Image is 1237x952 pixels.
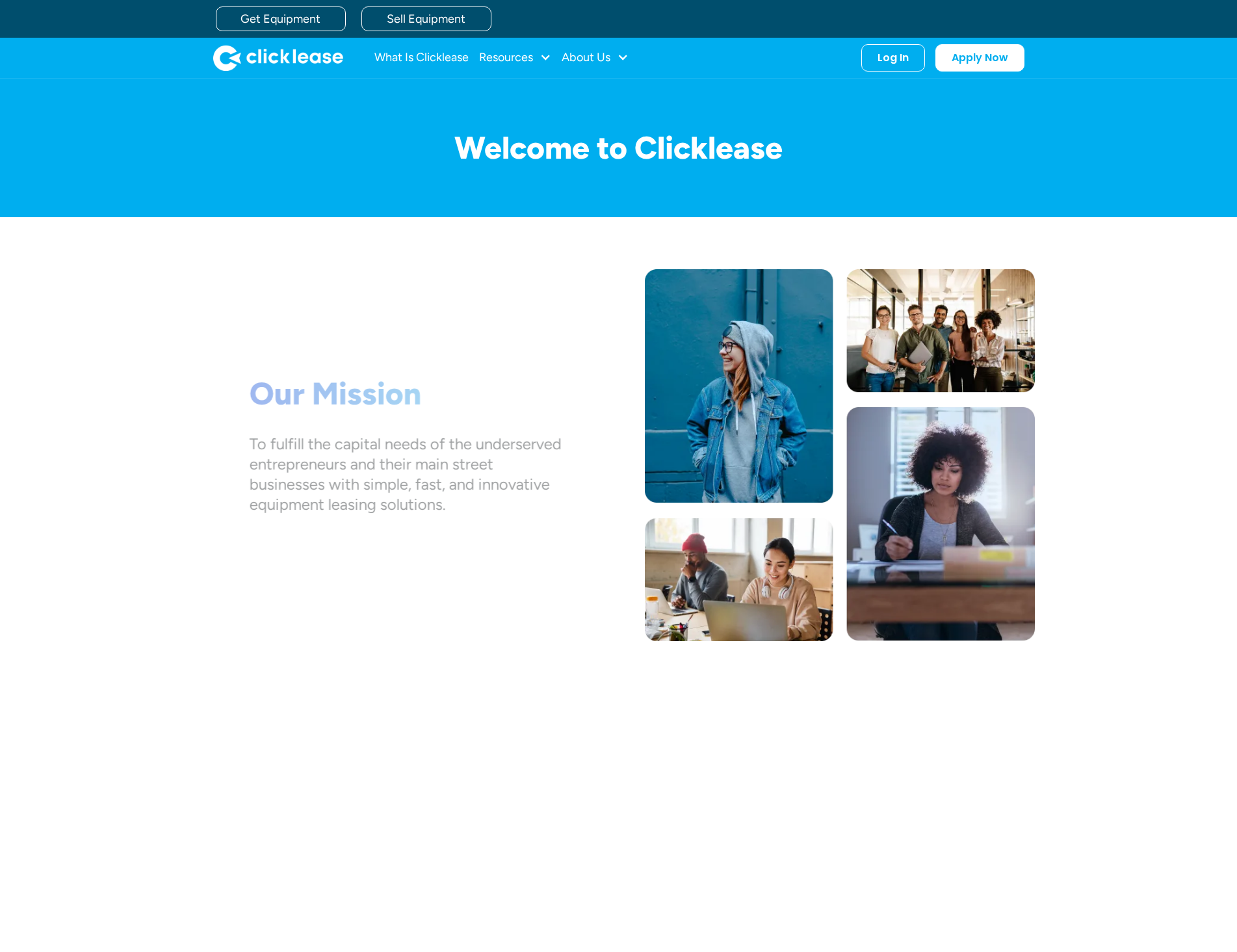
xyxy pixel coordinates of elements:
[479,45,551,71] div: Resources
[213,45,343,71] a: home
[203,131,1035,165] h1: Welcome to Clicklease
[374,45,469,71] a: What Is Clicklease
[361,7,491,31] a: Sell Equipment
[878,51,909,64] div: Log In
[249,433,561,514] div: To fulfill the capital needs of the underserved entrepreneurs and their main street businesses wi...
[249,375,561,413] h1: Our Mission
[562,45,629,71] div: About Us
[216,7,346,31] a: Get Equipment
[213,45,343,71] img: Clicklease logo
[645,269,1035,641] img: Photo collage of a woman in a blue jacket, five workers standing together, a man and a woman work...
[935,44,1024,72] a: Apply Now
